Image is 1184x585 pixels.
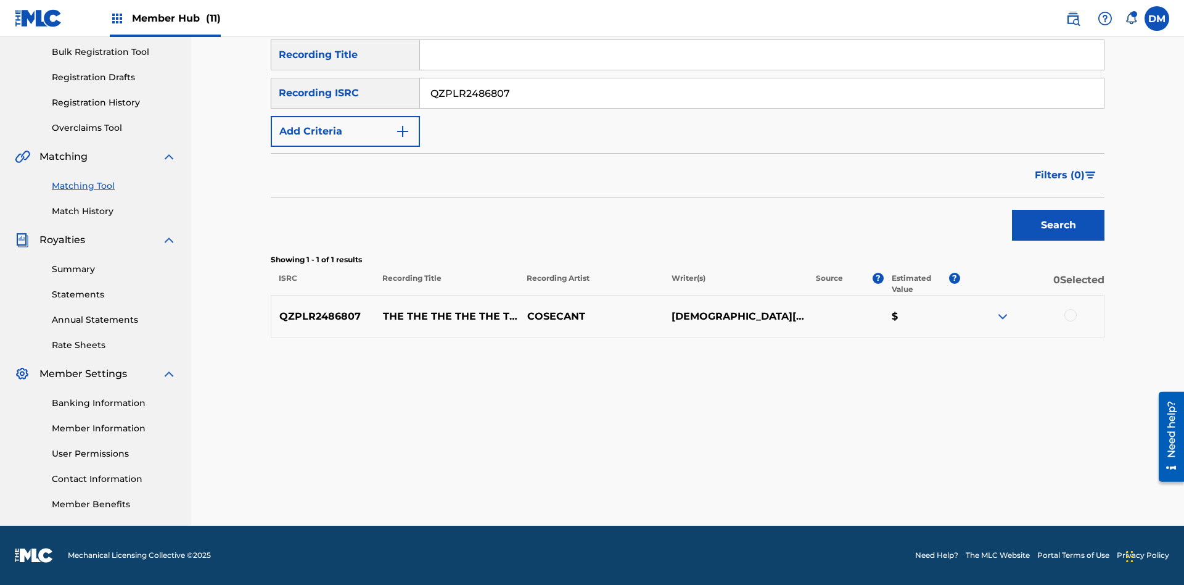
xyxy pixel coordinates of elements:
[1066,11,1080,26] img: search
[1027,160,1104,191] button: Filters (0)
[1037,550,1109,561] a: Portal Terms of Use
[1012,210,1104,241] button: Search
[816,273,843,295] p: Source
[52,447,176,460] a: User Permissions
[949,273,960,284] span: ?
[52,422,176,435] a: Member Information
[395,124,410,139] img: 9d2ae6d4665cec9f34b9.svg
[1093,6,1117,31] div: Help
[52,473,176,486] a: Contact Information
[271,116,420,147] button: Add Criteria
[271,39,1104,247] form: Search Form
[1125,12,1137,25] div: Notifications
[52,339,176,352] a: Rate Sheets
[995,309,1010,324] img: expand
[271,254,1104,265] p: Showing 1 - 1 of 1 results
[271,309,375,324] p: QZPLR2486807
[15,9,62,27] img: MLC Logo
[52,288,176,301] a: Statements
[1098,11,1112,26] img: help
[52,205,176,218] a: Match History
[162,149,176,164] img: expand
[1122,526,1184,585] iframe: Chat Widget
[206,12,221,24] span: (11)
[15,548,53,563] img: logo
[68,550,211,561] span: Mechanical Licensing Collective © 2025
[1126,538,1133,575] div: Drag
[966,550,1030,561] a: The MLC Website
[52,180,176,193] a: Matching Tool
[132,11,221,25] span: Member Hub
[1035,168,1085,183] span: Filters ( 0 )
[162,233,176,247] img: expand
[519,273,663,295] p: Recording Artist
[110,11,125,26] img: Top Rightsholders
[1061,6,1085,31] a: Public Search
[892,273,948,295] p: Estimated Value
[1117,550,1169,561] a: Privacy Policy
[884,309,960,324] p: $
[519,309,663,324] p: COSECANT
[1145,6,1169,31] div: User Menu
[663,273,807,295] p: Writer(s)
[52,96,176,109] a: Registration History
[375,309,519,324] p: THE THE THE THE THE THE THE THE
[52,122,176,135] a: Overclaims Tool
[915,550,958,561] a: Need Help?
[39,367,127,381] span: Member Settings
[52,498,176,511] a: Member Benefits
[1149,387,1184,488] iframe: Resource Center
[39,233,85,247] span: Royalties
[15,233,30,247] img: Royalties
[52,263,176,276] a: Summary
[873,273,884,284] span: ?
[15,149,30,164] img: Matching
[374,273,519,295] p: Recording Title
[52,397,176,410] a: Banking Information
[52,313,176,326] a: Annual Statements
[39,149,88,164] span: Matching
[1085,172,1096,179] img: filter
[15,367,30,381] img: Member Settings
[663,309,807,324] p: [DEMOGRAPHIC_DATA][PERSON_NAME]
[271,273,374,295] p: ISRC
[960,273,1104,295] p: 0 Selected
[52,71,176,84] a: Registration Drafts
[52,46,176,59] a: Bulk Registration Tool
[162,367,176,381] img: expand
